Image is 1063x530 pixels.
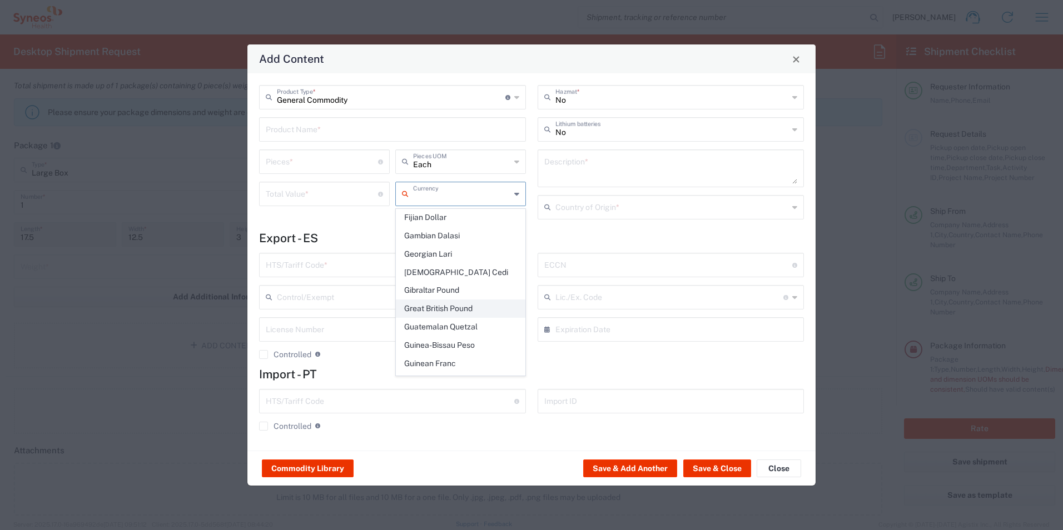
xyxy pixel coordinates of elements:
[757,459,801,477] button: Close
[396,318,525,336] span: Guatemalan Quetzal
[396,264,525,281] span: [DEMOGRAPHIC_DATA] Cedi
[396,373,525,390] span: Guyanaese Dollar
[396,209,525,226] span: Fijian Dollar
[262,459,354,477] button: Commodity Library
[259,350,311,359] label: Controlled
[583,459,677,477] button: Save & Add Another
[788,51,804,67] button: Close
[396,246,525,263] span: Georgian Lari
[396,227,525,244] span: Gambian Dalasi
[259,231,804,245] h4: Export - ES
[396,282,525,299] span: Gibraltar Pound
[396,355,525,372] span: Guinean Franc
[259,367,804,381] h4: Import - PT
[259,51,324,67] h4: Add Content
[396,337,525,354] span: Guinea-Bissau Peso
[683,459,751,477] button: Save & Close
[259,422,311,431] label: Controlled
[396,300,525,317] span: Great British Pound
